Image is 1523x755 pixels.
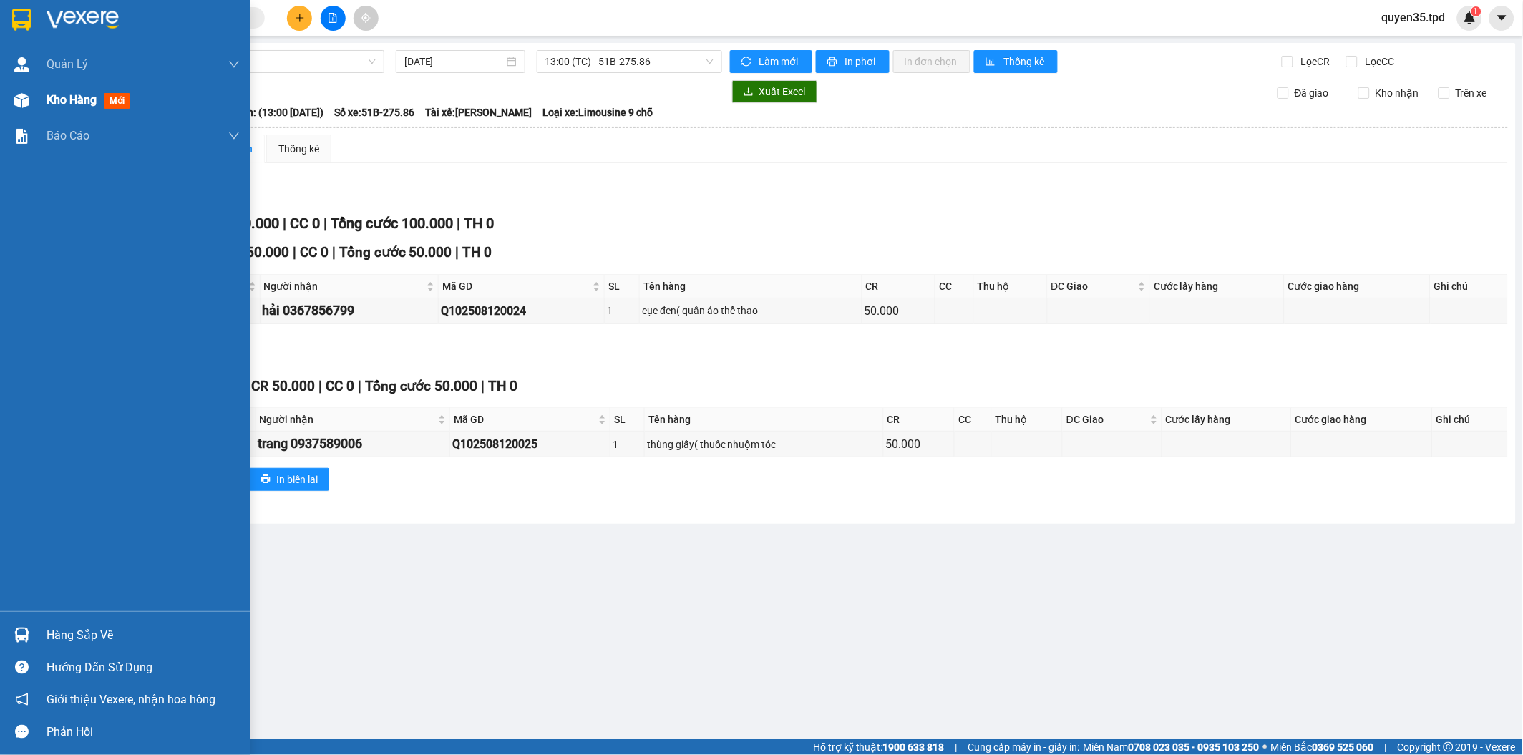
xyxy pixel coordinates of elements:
[278,141,319,157] div: Thống kê
[1431,275,1508,298] th: Ghi chú
[464,215,494,232] span: TH 0
[744,87,754,98] span: download
[47,625,240,646] div: Hàng sắp về
[361,13,371,23] span: aim
[482,378,485,394] span: |
[14,129,29,144] img: solution-icon
[1271,739,1374,755] span: Miền Bắc
[1162,408,1292,432] th: Cước lấy hàng
[955,408,992,432] th: CC
[14,628,29,643] img: warehouse-icon
[12,9,31,31] img: logo-vxr
[354,6,379,31] button: aim
[326,378,354,394] span: CC 0
[15,693,29,706] span: notification
[974,275,1048,298] th: Thu hộ
[47,93,97,107] span: Kho hàng
[647,437,881,452] div: thùng giấy( thuốc nhuộm tóc
[893,50,971,73] button: In đơn chọn
[1295,54,1333,69] span: Lọc CR
[955,739,958,755] span: |
[441,302,602,320] div: Q102508120024
[759,84,806,99] span: Xuất Excel
[489,378,518,394] span: TH 0
[331,215,453,232] span: Tổng cước 100.000
[125,47,215,64] div: YÊN
[442,278,590,294] span: Mã GD
[228,130,240,142] span: down
[605,275,641,298] th: SL
[613,437,642,452] div: 1
[321,6,346,31] button: file-add
[865,302,933,320] div: 50.000
[276,472,318,487] span: In biên lai
[986,57,998,68] span: bar-chart
[883,741,945,753] strong: 1900 633 818
[283,215,286,232] span: |
[816,50,890,73] button: printerIn phơi
[886,435,952,453] div: 50.000
[15,661,29,674] span: question-circle
[318,378,322,394] span: |
[1464,11,1476,24] img: icon-new-feature
[12,12,115,47] div: Trạm 3.5 TLài
[1496,11,1509,24] span: caret-down
[47,127,89,145] span: Báo cáo
[12,84,115,101] div: 083174009495
[47,721,240,743] div: Phản hồi
[125,12,215,47] div: Quận 10
[1150,275,1284,298] th: Cước lấy hàng
[542,104,653,120] span: Loại xe: Limousine 9 chỗ
[456,244,459,260] span: |
[454,411,595,427] span: Mã GD
[125,14,160,29] span: Nhận:
[334,104,414,120] span: Số xe: 51B-275.86
[862,275,936,298] th: CR
[1263,744,1267,750] span: ⚪️
[1385,739,1387,755] span: |
[287,6,312,31] button: plus
[14,93,29,108] img: warehouse-icon
[1433,408,1508,432] th: Ghi chú
[249,468,329,491] button: printerIn biên lai
[1474,6,1479,16] span: 1
[47,691,215,708] span: Giới thiệu Vexere, nhận hoa hồng
[1289,85,1335,101] span: Đã giao
[452,435,608,453] div: Q102508120025
[1360,54,1397,69] span: Lọc CC
[827,57,840,68] span: printer
[463,244,492,260] span: TH 0
[263,301,437,321] div: hải 0367856799
[293,244,296,260] span: |
[12,47,115,64] div: ng t bé ba
[1444,742,1454,752] span: copyright
[730,50,812,73] button: syncLàm mới
[12,14,34,29] span: Gửi:
[1370,85,1425,101] span: Kho nhận
[1051,278,1136,294] span: ĐC Giao
[104,93,130,109] span: mới
[642,303,859,318] div: cục đen( quần áo thể thao
[992,408,1063,432] th: Thu hộ
[1292,408,1433,432] th: Cước giao hàng
[741,57,754,68] span: sync
[228,59,240,70] span: down
[290,215,320,232] span: CC 0
[15,725,29,739] span: message
[425,104,532,120] span: Tài xế: [PERSON_NAME]
[47,657,240,678] div: Hướng dẫn sử dụng
[358,378,361,394] span: |
[295,13,305,23] span: plus
[1450,85,1493,101] span: Trên xe
[47,55,88,73] span: Quản Lý
[640,275,862,298] th: Tên hàng
[759,54,801,69] span: Làm mới
[251,378,315,394] span: CR 50.000
[264,278,424,294] span: Người nhận
[1285,275,1431,298] th: Cước giao hàng
[968,739,1080,755] span: Cung cấp máy in - giấy in:
[450,432,610,457] td: Q102508120025
[225,244,289,260] span: CR 50.000
[610,408,645,432] th: SL
[365,378,478,394] span: Tổng cước 50.000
